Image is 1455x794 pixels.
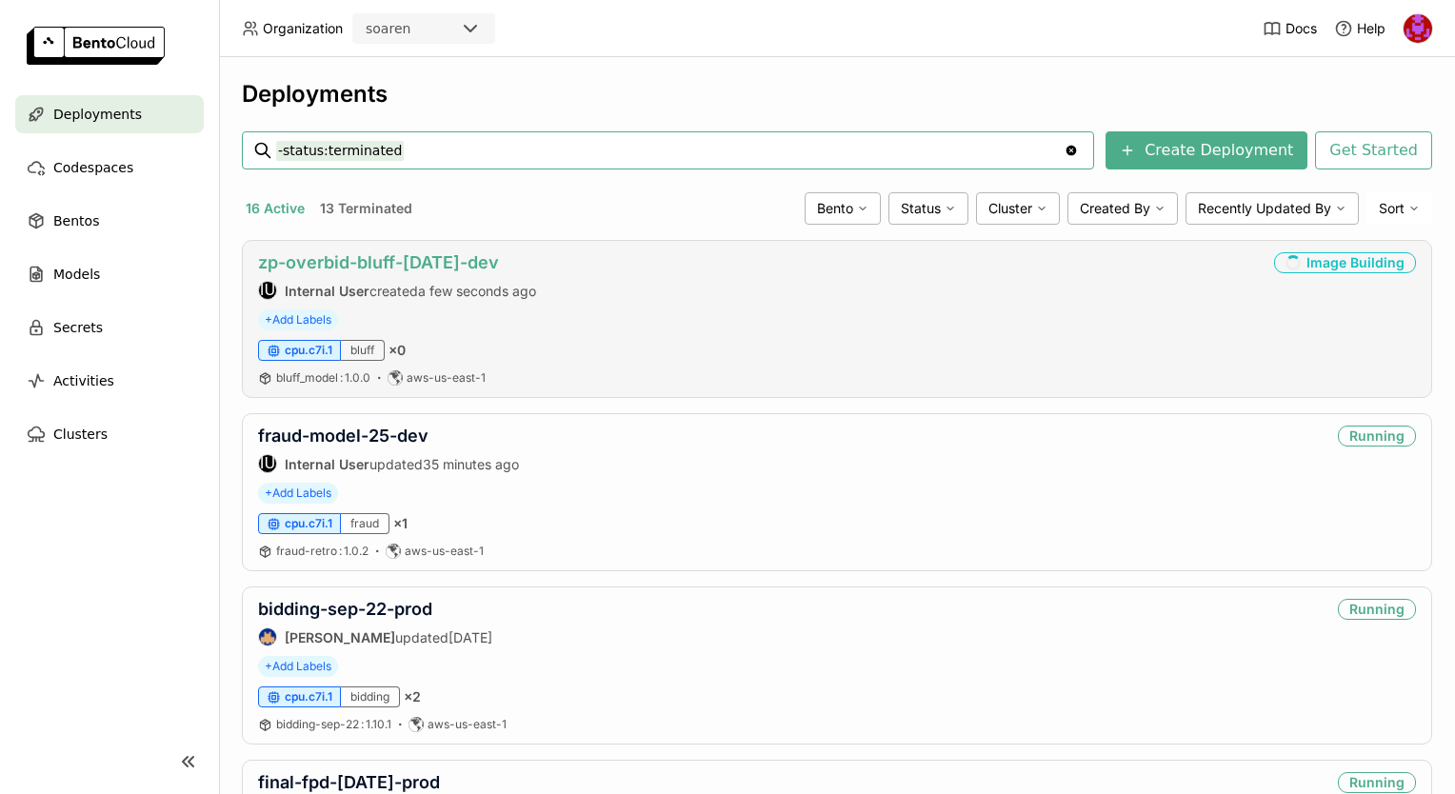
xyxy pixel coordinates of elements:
span: Deployments [53,103,142,126]
button: Create Deployment [1106,131,1307,169]
i: loading [1286,255,1301,270]
div: Running [1338,599,1416,620]
a: Clusters [15,415,204,453]
span: Docs [1286,20,1317,37]
div: Internal User [258,454,277,473]
div: Help [1334,19,1385,38]
span: 35 minutes ago [423,456,519,472]
span: Cluster [988,200,1032,217]
div: created [258,281,536,300]
span: Models [53,263,100,286]
span: : [340,370,343,385]
span: Bento [817,200,853,217]
button: 16 Active [242,196,309,221]
span: +Add Labels [258,656,338,677]
span: × 0 [389,342,406,359]
div: Sort [1366,192,1432,225]
a: zp-overbid-bluff-[DATE]-dev [258,252,499,272]
strong: [PERSON_NAME] [285,629,395,645]
a: bidding-sep-22:1.10.1 [276,717,391,732]
span: Activities [53,369,114,392]
span: Organization [263,20,343,37]
span: +Add Labels [258,309,338,330]
button: Get Started [1315,131,1432,169]
span: Codespaces [53,156,133,179]
span: cpu.c7i.1 [285,689,332,705]
a: Secrets [15,308,204,347]
div: Created By [1067,192,1178,225]
div: fraud [341,513,389,534]
div: soaren [366,19,410,38]
svg: Clear value [1064,143,1079,158]
a: final-fpd-[DATE]-prod [258,772,440,792]
a: Activities [15,362,204,400]
a: fraud-retro:1.0.2 [276,544,369,559]
span: × 2 [404,688,421,705]
span: : [339,544,342,558]
div: IU [259,455,276,472]
div: Deployments [242,80,1432,109]
a: fraud-model-25-dev [258,426,429,446]
span: a few seconds ago [418,283,536,299]
div: Status [888,192,968,225]
img: Max Forlini [259,628,276,645]
div: updated [258,627,492,646]
a: Models [15,255,204,293]
div: IU [259,282,276,299]
span: Secrets [53,316,103,339]
div: Running [1338,772,1416,793]
a: Docs [1263,19,1317,38]
div: Internal User [258,281,277,300]
span: × 1 [393,515,408,532]
span: Sort [1379,200,1405,217]
span: Bentos [53,209,99,232]
span: bluff_model 1.0.0 [276,370,370,385]
span: +Add Labels [258,483,338,504]
span: aws-us-east-1 [405,544,484,559]
img: tyler-sypherd-cb6b668 [1404,14,1432,43]
button: 13 Terminated [316,196,416,221]
span: bidding-sep-22 1.10.1 [276,717,391,731]
div: Cluster [976,192,1060,225]
span: aws-us-east-1 [407,370,486,386]
span: aws-us-east-1 [428,717,507,732]
div: bluff [341,340,385,361]
span: Help [1357,20,1385,37]
span: cpu.c7i.1 [285,343,332,358]
span: Recently Updated By [1198,200,1331,217]
span: Status [901,200,941,217]
input: Selected soaren. [412,20,414,39]
a: Deployments [15,95,204,133]
div: bidding [341,686,400,707]
span: : [361,717,364,731]
span: Created By [1080,200,1150,217]
a: Codespaces [15,149,204,187]
img: logo [27,27,165,65]
span: cpu.c7i.1 [285,516,332,531]
div: updated [258,454,519,473]
div: Bento [805,192,881,225]
a: Bentos [15,202,204,240]
strong: Internal User [285,283,369,299]
div: Image Building [1274,252,1416,273]
span: fraud-retro 1.0.2 [276,544,369,558]
input: Search [276,135,1064,166]
div: Recently Updated By [1186,192,1359,225]
span: Clusters [53,423,108,446]
strong: Internal User [285,456,369,472]
span: [DATE] [448,629,492,645]
a: bidding-sep-22-prod [258,599,432,619]
div: Running [1338,426,1416,447]
a: bluff_model:1.0.0 [276,370,370,386]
